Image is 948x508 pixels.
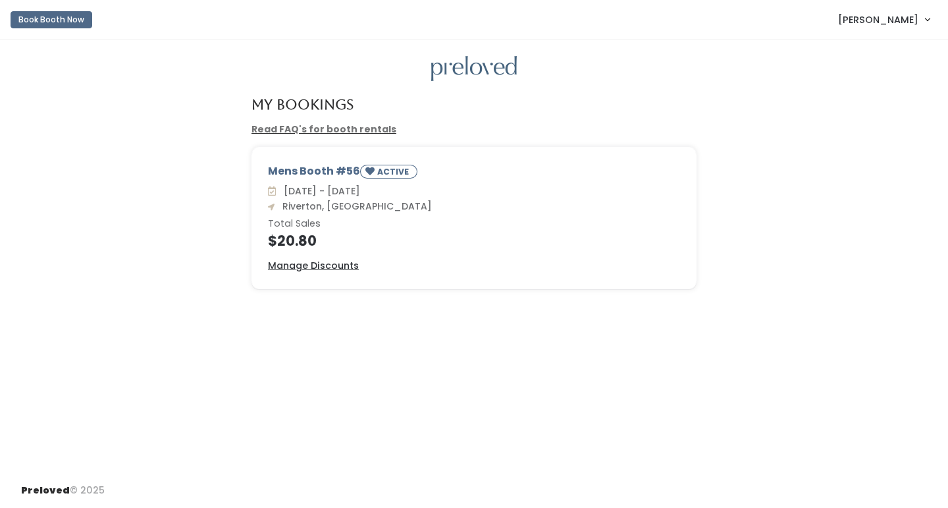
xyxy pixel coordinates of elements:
[268,233,680,248] h4: $20.80
[268,163,680,184] div: Mens Booth #56
[277,200,432,213] span: Riverton, [GEOGRAPHIC_DATA]
[431,56,517,82] img: preloved logo
[268,259,359,272] u: Manage Discounts
[268,259,359,273] a: Manage Discounts
[251,123,396,136] a: Read FAQ's for booth rentals
[377,166,411,177] small: ACTIVE
[21,484,70,497] span: Preloved
[838,13,918,27] span: [PERSON_NAME]
[278,184,360,198] span: [DATE] - [DATE]
[11,5,92,34] a: Book Booth Now
[268,219,680,229] h6: Total Sales
[251,97,354,112] h4: My Bookings
[825,5,943,34] a: [PERSON_NAME]
[11,11,92,28] button: Book Booth Now
[21,473,105,497] div: © 2025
